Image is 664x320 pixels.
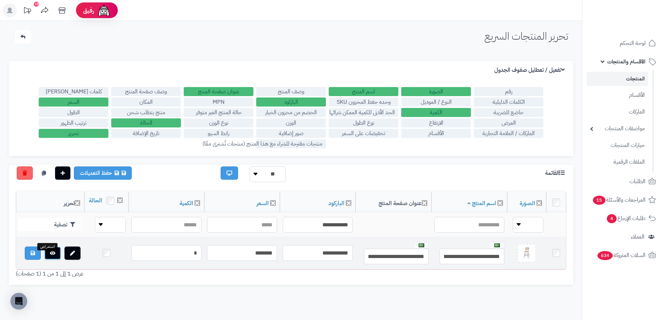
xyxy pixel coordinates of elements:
a: المراجعات والأسئلة15 [587,192,660,208]
span: طلبات الإرجاع [606,213,646,223]
label: الكمية [401,108,471,117]
label: منتج يتطلب شحن [111,108,181,117]
label: عنوان صفحة المنتج [184,87,253,96]
span: لوحة التحكم [620,38,646,48]
a: خيارات المنتجات [587,138,648,153]
a: المنتجات [587,72,648,86]
div: 10 [34,2,39,7]
label: المكان [111,97,181,107]
div: Open Intercom Messenger [10,293,27,310]
a: السعر [257,199,269,208]
label: السعر [39,97,108,107]
span: السلات المتروكة [597,250,646,260]
div: عرض 1 إلى 1 من 1 (1 صفحات) [10,270,291,278]
img: العربية [419,243,424,247]
img: ai-face.png [97,3,111,17]
span: الطلبات [629,177,646,186]
label: رابط السيو [184,129,253,138]
label: منتجات مقترحة للشراء مع هذا المنتج (منتجات تُشترى معًا) [256,139,326,148]
label: MPN [184,97,253,107]
th: تحرير [16,192,84,212]
th: عنوان صفحة المنتج [356,192,431,212]
label: تاريخ الإضافة [111,129,181,138]
a: السلات المتروكة634 [587,247,660,264]
label: الباركود [256,97,326,107]
label: وصف صفحة المنتج [111,87,181,96]
a: العملاء [587,228,660,245]
span: الأقسام والمنتجات [607,57,646,67]
h3: القائمة [545,170,566,177]
label: خاضع للضريبة [474,108,543,117]
span: العملاء [631,232,644,242]
label: وصف المنتج [256,87,326,96]
label: العرض [474,118,543,127]
label: حالة المنتج الغير متوفر [184,108,253,117]
label: تحرير [39,129,108,138]
a: الباركود [328,199,344,208]
h1: تحرير المنتجات السريع [484,30,568,42]
span: 634 [597,251,613,260]
div: استعراض [37,243,58,251]
label: ترتيب الظهور [39,118,108,127]
a: حفظ التعديلات [74,166,132,180]
img: العربية [494,243,500,247]
label: الحد الأدنى للكمية الممكن شرائها [329,108,398,117]
a: الماركات [587,104,648,119]
label: الأقسام [401,129,471,138]
label: نوع الوزن [184,118,253,127]
label: النوع / الموديل [401,97,471,107]
a: مواصفات المنتجات [587,121,648,136]
label: نوع الطول [329,118,398,127]
span: 15 [593,195,606,205]
label: كلمات [PERSON_NAME] [39,87,108,96]
label: صور إضافية [256,129,326,138]
a: الأقسام [587,88,648,103]
img: logo-2.png [617,5,657,20]
label: الصورة [401,87,471,96]
label: الحالة [111,118,181,127]
label: الطول [39,108,108,117]
label: تخفيضات على السعر [329,129,398,138]
h3: تفعيل / تعطليل صفوف الجدول [494,67,566,73]
label: الوزن [256,118,326,127]
label: الخصم من مخزون الخيار [256,108,326,117]
a: تحديثات المنصة [18,3,36,19]
a: لوحة التحكم [587,35,660,52]
label: الماركات / العلامة التجارية [474,129,543,138]
label: الكلمات الدليلية [474,97,543,107]
span: رفيق [83,6,94,15]
a: طلبات الإرجاع4 [587,210,660,227]
a: الطلبات [587,173,660,190]
a: الصورة [520,199,535,208]
label: اسم المنتج [329,87,398,96]
span: 4 [606,214,617,224]
label: الارتفاع [401,118,471,127]
label: وحده حفظ المخزون SKU [329,97,398,107]
button: تصفية [18,218,81,231]
a: الحالة [89,196,102,205]
label: رقم [474,87,543,96]
a: الكمية [180,199,193,208]
span: المراجعات والأسئلة [592,195,646,205]
a: الملفات الرقمية [587,155,648,170]
a: اسم المنتج [467,199,496,208]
